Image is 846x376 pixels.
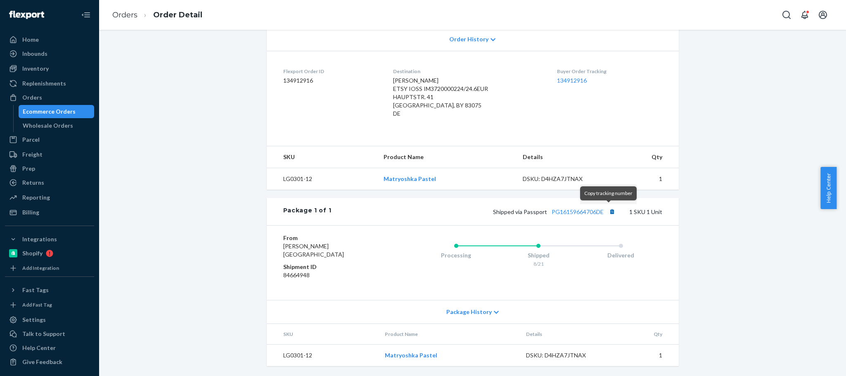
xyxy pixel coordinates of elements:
[22,344,56,352] div: Help Center
[820,167,837,209] button: Help Center
[584,190,633,196] span: Copy tracking number
[493,208,618,215] span: Shipped via Passport
[5,247,94,260] a: Shopify
[607,168,679,190] td: 1
[497,251,580,259] div: Shipped
[283,68,380,75] dt: Flexport Order ID
[415,251,498,259] div: Processing
[23,121,73,130] div: Wholesale Orders
[22,286,49,294] div: Fast Tags
[384,175,436,182] a: Matryoshka Pastel
[283,263,382,271] dt: Shipment ID
[5,91,94,104] a: Orders
[385,352,437,359] a: Matryoshka Pastel
[446,308,492,316] span: Package History
[23,107,76,116] div: Ecommerce Orders
[610,345,679,366] td: 1
[9,11,44,19] img: Flexport logo
[22,264,59,271] div: Add Integration
[153,10,202,19] a: Order Detail
[5,341,94,355] a: Help Center
[815,7,831,23] button: Open account menu
[5,33,94,46] a: Home
[526,351,604,359] div: DSKU: D4HZA7JTNAX
[5,47,94,60] a: Inbounds
[22,208,39,217] div: Billing
[5,355,94,369] button: Give Feedback
[283,271,382,279] dd: 84664948
[267,168,377,190] td: LG0301-12
[22,150,43,159] div: Freight
[5,148,94,161] a: Freight
[22,36,39,44] div: Home
[778,7,795,23] button: Open Search Box
[22,50,47,58] div: Inbounds
[22,79,66,88] div: Replenishments
[19,119,95,132] a: Wholesale Orders
[22,358,62,366] div: Give Feedback
[610,324,679,345] th: Qty
[22,193,50,202] div: Reporting
[22,249,43,257] div: Shopify
[112,10,137,19] a: Orders
[283,76,380,85] dd: 134912916
[5,77,94,90] a: Replenishments
[497,260,580,267] div: 8/21
[331,206,662,217] div: 1 SKU 1 Unit
[5,233,94,246] button: Integrations
[5,313,94,326] a: Settings
[22,301,52,308] div: Add Fast Tag
[22,235,57,243] div: Integrations
[5,191,94,204] a: Reporting
[607,206,618,217] button: Copy tracking number
[22,164,35,173] div: Prep
[22,136,40,144] div: Parcel
[22,64,49,73] div: Inventory
[378,324,519,345] th: Product Name
[283,243,344,258] span: [PERSON_NAME] [GEOGRAPHIC_DATA]
[557,77,587,84] a: 134912916
[5,162,94,175] a: Prep
[283,234,382,242] dt: From
[5,62,94,75] a: Inventory
[580,251,662,259] div: Delivered
[607,146,679,168] th: Qty
[393,77,488,117] span: [PERSON_NAME] ETSY IOSS IM3720000224/24.6EUR HAUPTSTR. 41 [GEOGRAPHIC_DATA], BY 83075 DE
[523,175,600,183] div: DSKU: D4HZA7JTNAX
[283,206,332,217] div: Package 1 of 1
[22,93,42,102] div: Orders
[5,263,94,273] a: Add Integration
[516,146,607,168] th: Details
[796,7,813,23] button: Open notifications
[5,300,94,310] a: Add Fast Tag
[557,68,662,75] dt: Buyer Order Tracking
[22,316,46,324] div: Settings
[78,7,94,23] button: Close Navigation
[5,327,94,340] a: Talk to Support
[267,345,379,366] td: LG0301-12
[22,330,65,338] div: Talk to Support
[5,283,94,297] button: Fast Tags
[267,324,379,345] th: SKU
[19,105,95,118] a: Ecommerce Orders
[449,35,488,43] span: Order History
[5,133,94,146] a: Parcel
[393,68,544,75] dt: Destination
[5,206,94,219] a: Billing
[552,208,604,215] a: PG16159664706DE
[106,3,209,27] ol: breadcrumbs
[267,146,377,168] th: SKU
[22,178,44,187] div: Returns
[519,324,610,345] th: Details
[5,176,94,189] a: Returns
[377,146,516,168] th: Product Name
